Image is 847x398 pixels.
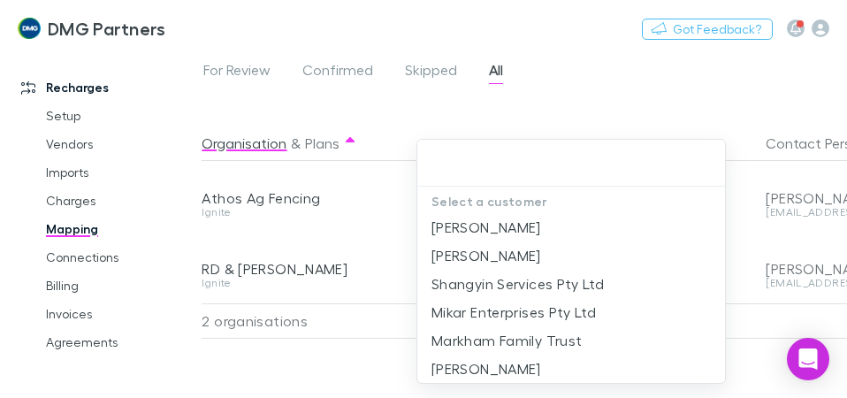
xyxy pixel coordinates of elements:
li: Shangyin Services Pty Ltd [417,270,726,298]
li: Mikar Enterprises Pty Ltd [417,298,726,326]
li: [PERSON_NAME] [417,241,726,270]
p: Select a customer [417,187,725,217]
div: Open Intercom Messenger [787,338,829,380]
li: Markham Family Trust [417,326,726,355]
li: [PERSON_NAME] [417,213,726,241]
li: [PERSON_NAME] [417,355,726,383]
